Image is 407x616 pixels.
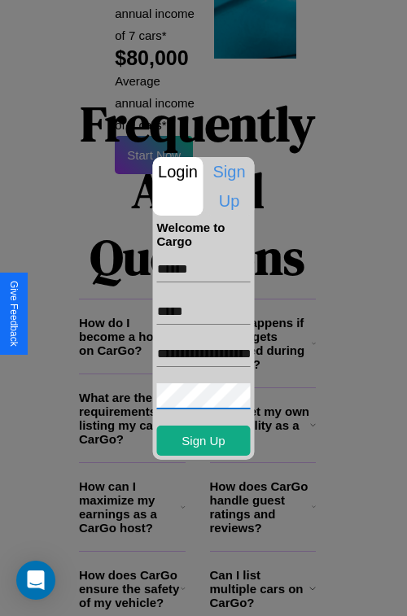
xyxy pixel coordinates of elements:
[204,157,255,216] p: Sign Up
[153,157,203,186] p: Login
[8,281,20,347] div: Give Feedback
[16,561,55,600] div: Open Intercom Messenger
[157,426,251,456] button: Sign Up
[157,221,251,248] h4: Welcome to Cargo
